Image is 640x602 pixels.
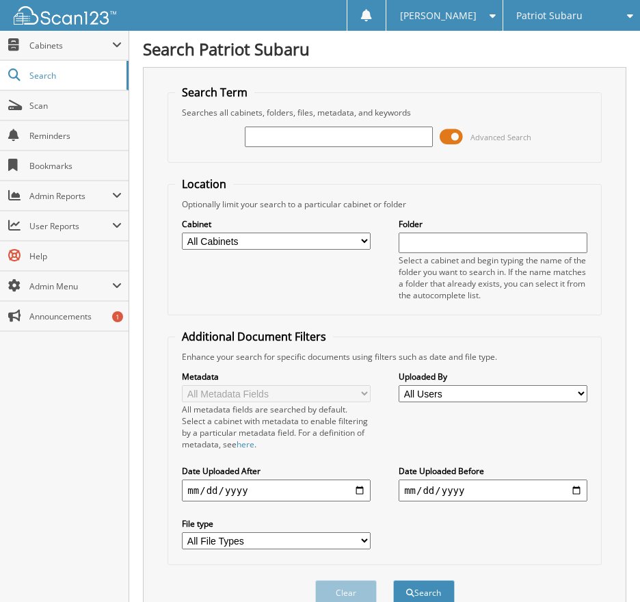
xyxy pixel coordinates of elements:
[29,40,112,51] span: Cabinets
[29,70,120,81] span: Search
[182,480,371,501] input: start
[470,132,531,142] span: Advanced Search
[399,480,587,501] input: end
[143,38,626,60] h1: Search Patriot Subaru
[29,190,112,202] span: Admin Reports
[237,439,254,450] a: here
[516,12,583,20] span: Patriot Subaru
[29,130,122,142] span: Reminders
[399,254,587,301] div: Select a cabinet and begin typing the name of the folder you want to search in. If the name match...
[182,404,371,450] div: All metadata fields are searched by default. Select a cabinet with metadata to enable filtering b...
[29,220,112,232] span: User Reports
[175,198,594,210] div: Optionally limit your search to a particular cabinet or folder
[400,12,477,20] span: [PERSON_NAME]
[182,371,371,382] label: Metadata
[175,176,233,192] legend: Location
[29,250,122,262] span: Help
[175,85,254,100] legend: Search Term
[399,371,587,382] label: Uploaded By
[399,465,587,477] label: Date Uploaded Before
[14,6,116,25] img: scan123-logo-white.svg
[182,518,371,529] label: File type
[175,351,594,363] div: Enhance your search for specific documents using filters such as date and file type.
[29,280,112,292] span: Admin Menu
[399,218,587,230] label: Folder
[29,160,122,172] span: Bookmarks
[29,311,122,322] span: Announcements
[182,465,371,477] label: Date Uploaded After
[175,329,333,344] legend: Additional Document Filters
[29,100,122,112] span: Scan
[112,311,123,322] div: 1
[175,107,594,118] div: Searches all cabinets, folders, files, metadata, and keywords
[182,218,371,230] label: Cabinet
